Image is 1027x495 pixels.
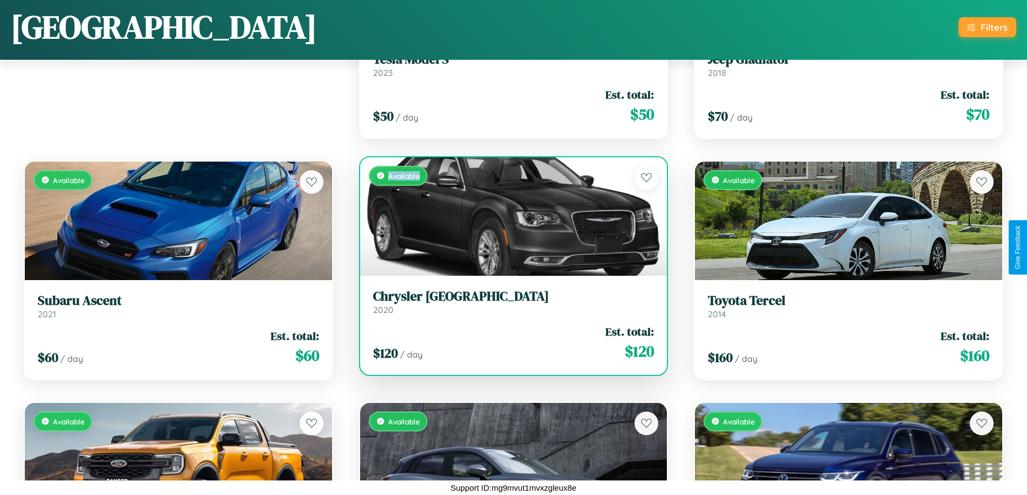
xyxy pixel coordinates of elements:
span: Available [53,417,85,426]
span: / day [730,112,753,123]
span: 2018 [708,67,726,78]
span: Available [723,176,755,185]
span: Est. total: [605,324,654,339]
a: Chrysler [GEOGRAPHIC_DATA]2020 [373,289,654,315]
button: Filters [959,17,1016,37]
span: 2021 [38,309,56,319]
h3: Toyota Tercel [708,293,989,309]
h3: Chrysler [GEOGRAPHIC_DATA] [373,289,654,304]
h3: Jeep Gladiator [708,52,989,67]
span: Available [388,171,420,180]
span: Est. total: [605,87,654,102]
span: $ 50 [373,107,394,125]
span: Available [723,417,755,426]
span: / day [396,112,418,123]
span: / day [735,353,757,364]
span: $ 60 [38,348,58,366]
span: $ 120 [373,344,398,362]
a: Subaru Ascent2021 [38,293,319,319]
a: Jeep Gladiator2018 [708,52,989,78]
span: 2020 [373,304,394,315]
h3: Tesla Model S [373,52,654,67]
span: $ 120 [625,340,654,362]
div: Give Feedback [1014,226,1022,269]
div: Filters [981,22,1008,33]
a: Tesla Model S2023 [373,52,654,78]
p: Support ID: mg9mvut1mvxzgleux8e [451,480,576,495]
a: Toyota Tercel2014 [708,293,989,319]
span: $ 160 [960,345,989,366]
span: Est. total: [941,87,989,102]
span: 2014 [708,309,726,319]
span: $ 60 [295,345,319,366]
span: $ 70 [966,103,989,125]
span: $ 50 [630,103,654,125]
span: / day [400,349,423,360]
h3: Subaru Ascent [38,293,319,309]
h1: [GEOGRAPHIC_DATA] [11,5,317,49]
span: Est. total: [271,328,319,344]
span: Est. total: [941,328,989,344]
span: $ 160 [708,348,733,366]
span: $ 70 [708,107,728,125]
span: / day [60,353,83,364]
span: 2023 [373,67,392,78]
span: Available [53,176,85,185]
span: Available [388,417,420,426]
